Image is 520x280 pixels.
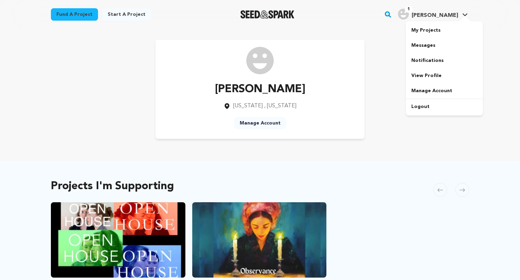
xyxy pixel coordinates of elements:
span: , [US_STATE] [264,103,296,109]
a: Manage Account [406,83,483,98]
a: Messages [406,38,483,53]
a: Fund a project [51,8,98,21]
h2: Projects I'm Supporting [51,182,174,191]
span: Samantha Joy P.'s Profile [397,7,469,22]
a: View Profile [406,68,483,83]
img: /img/default-images/user/medium/user.png image [246,47,274,74]
div: Samantha Joy P.'s Profile [398,9,458,20]
span: 1 [405,6,413,13]
a: Samantha Joy P.'s Profile [397,7,469,20]
span: [PERSON_NAME] [412,13,458,18]
a: Manage Account [234,117,286,129]
img: user.png [398,9,409,20]
a: My Projects [406,23,483,38]
a: Start a project [102,8,151,21]
a: Seed&Spark Homepage [240,10,294,19]
a: Logout [406,99,483,114]
a: Notifications [406,53,483,68]
span: [US_STATE] [233,103,263,109]
p: [PERSON_NAME] [215,81,305,98]
img: Seed&Spark Logo Dark Mode [240,10,294,19]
